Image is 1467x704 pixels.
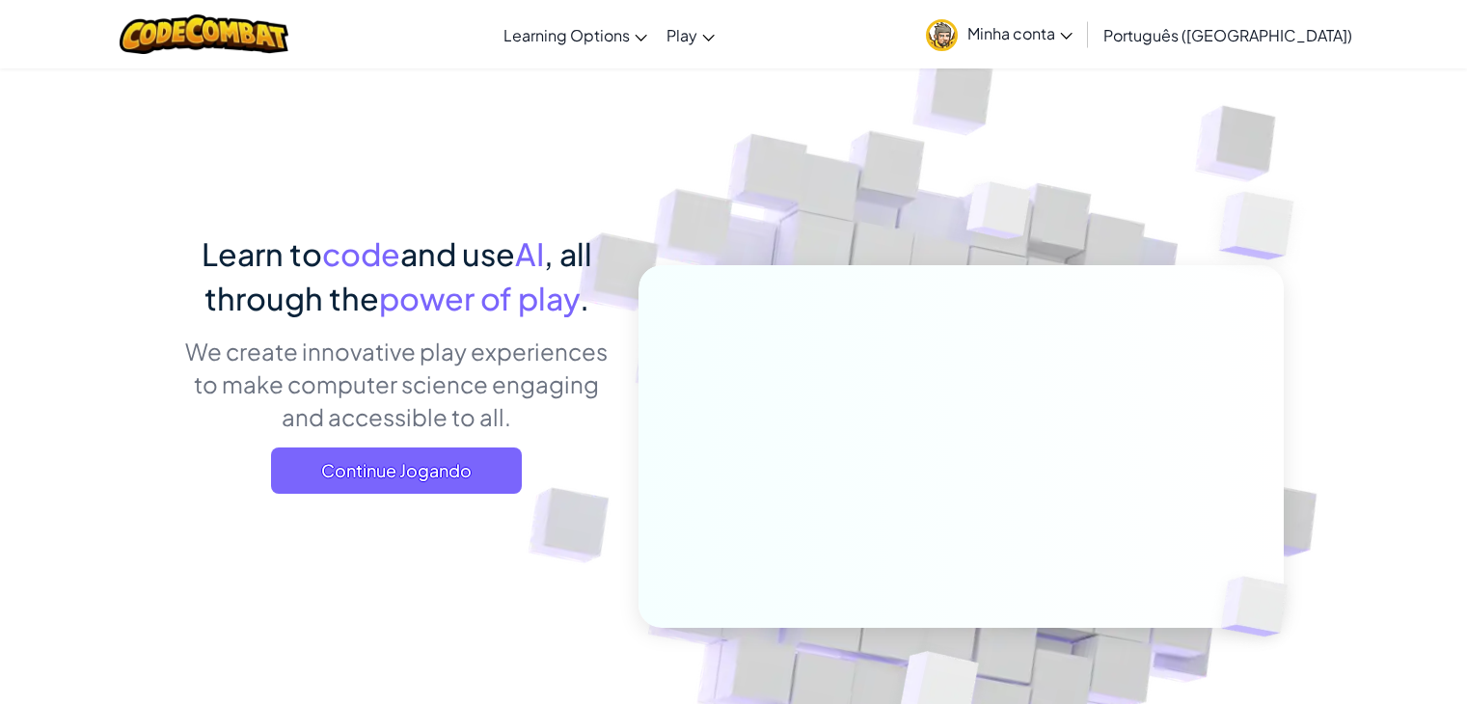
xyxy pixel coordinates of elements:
a: Play [657,9,724,61]
span: power of play [379,279,580,317]
a: Minha conta [916,4,1082,65]
span: code [322,234,400,273]
img: CodeCombat logo [120,14,288,54]
span: Learning Options [503,25,630,45]
img: Overlap cubes [1188,536,1333,677]
span: . [580,279,589,317]
p: We create innovative play experiences to make computer science engaging and accessible to all. [184,335,610,433]
span: AI [515,234,544,273]
span: and use [400,234,515,273]
img: Overlap cubes [1181,145,1347,308]
span: Português ([GEOGRAPHIC_DATA]) [1103,25,1352,45]
img: avatar [926,19,958,51]
a: Learning Options [494,9,657,61]
a: Continue Jogando [271,447,522,494]
a: Português ([GEOGRAPHIC_DATA]) [1094,9,1362,61]
span: Learn to [202,234,322,273]
span: Minha conta [967,23,1073,43]
img: Overlap cubes [930,144,1069,287]
span: Play [666,25,697,45]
